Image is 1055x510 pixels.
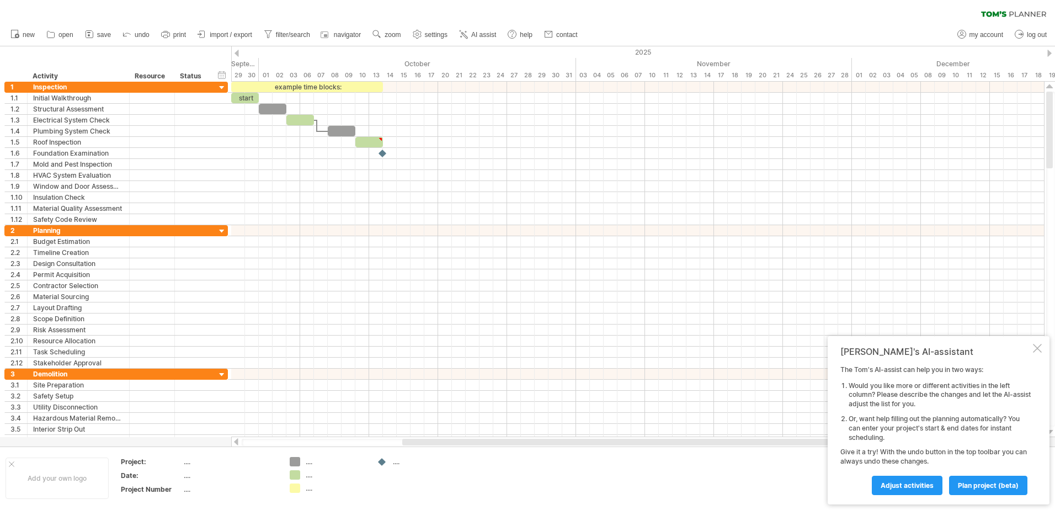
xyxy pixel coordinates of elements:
[121,471,182,480] div: Date:
[541,28,581,42] a: contact
[10,358,27,368] div: 2.12
[259,70,273,81] div: Wednesday, 1 October 2025
[10,126,27,136] div: 1.4
[121,485,182,494] div: Project Number
[44,28,77,42] a: open
[261,28,313,42] a: filter/search
[334,31,361,39] span: navigator
[8,28,38,42] a: new
[452,70,466,81] div: Tuesday, 21 October 2025
[314,70,328,81] div: Tuesday, 7 October 2025
[505,28,536,42] a: help
[33,93,124,103] div: Initial Walkthrough
[1017,70,1031,81] div: Wednesday, 17 December 2025
[342,70,355,81] div: Thursday, 9 October 2025
[33,181,124,192] div: Window and Door Assessment
[840,365,1031,495] div: The Tom's AI-assist can help you in two ways: Give it a try! With the undo button in the top tool...
[97,31,111,39] span: save
[728,70,742,81] div: Tuesday, 18 November 2025
[976,70,990,81] div: Friday, 12 December 2025
[10,115,27,125] div: 1.3
[969,31,1003,39] span: my account
[33,391,124,401] div: Safety Setup
[231,82,383,92] div: example time blocks:
[852,70,866,81] div: Monday, 1 December 2025
[935,70,949,81] div: Tuesday, 9 December 2025
[10,413,27,423] div: 3.4
[1004,70,1017,81] div: Tuesday, 16 December 2025
[769,70,783,81] div: Friday, 21 November 2025
[700,70,714,81] div: Friday, 14 November 2025
[355,70,369,81] div: Friday, 10 October 2025
[158,28,189,42] a: print
[23,31,35,39] span: new
[33,302,124,313] div: Layout Drafting
[306,484,366,493] div: ....
[33,247,124,258] div: Timeline Creation
[286,70,300,81] div: Friday, 3 October 2025
[880,70,893,81] div: Wednesday, 3 December 2025
[411,70,424,81] div: Thursday, 16 October 2025
[840,346,1031,357] div: [PERSON_NAME]'s AI-assistant
[10,214,27,225] div: 1.12
[173,31,186,39] span: print
[33,258,124,269] div: Design Consultation
[10,347,27,357] div: 2.11
[33,269,124,280] div: Permit Acquisition
[10,424,27,434] div: 3.5
[507,70,521,81] div: Monday, 27 October 2025
[962,70,976,81] div: Thursday, 11 December 2025
[184,457,276,466] div: ....
[838,70,852,81] div: Friday, 28 November 2025
[849,415,1031,442] li: Or, want help filling out the planning automatically? You can enter your project's start & end da...
[958,481,1019,490] span: plan project (beta)
[479,70,493,81] div: Thursday, 23 October 2025
[783,70,797,81] div: Monday, 24 November 2025
[33,137,124,147] div: Roof Inspection
[755,70,769,81] div: Thursday, 20 November 2025
[949,476,1027,495] a: plan project (beta)
[33,148,124,158] div: Foundation Examination
[990,70,1004,81] div: Monday, 15 December 2025
[10,159,27,169] div: 1.7
[10,104,27,114] div: 1.2
[121,457,182,466] div: Project:
[556,31,578,39] span: contact
[383,70,397,81] div: Tuesday, 14 October 2025
[306,457,366,466] div: ....
[10,148,27,158] div: 1.6
[714,70,728,81] div: Monday, 17 November 2025
[811,70,824,81] div: Wednesday, 26 November 2025
[10,336,27,346] div: 2.10
[210,31,252,39] span: import / export
[33,358,124,368] div: Stakeholder Approval
[184,485,276,494] div: ....
[520,31,532,39] span: help
[576,58,852,70] div: November 2025
[576,70,590,81] div: Monday, 3 November 2025
[33,347,124,357] div: Task Scheduling
[273,70,286,81] div: Thursday, 2 October 2025
[410,28,451,42] a: settings
[10,170,27,180] div: 1.8
[562,70,576,81] div: Friday, 31 October 2025
[33,291,124,302] div: Material Sourcing
[33,424,124,434] div: Interior Strip Out
[10,314,27,324] div: 2.8
[10,181,27,192] div: 1.9
[184,471,276,480] div: ....
[276,31,310,39] span: filter/search
[58,31,73,39] span: open
[369,70,383,81] div: Monday, 13 October 2025
[10,82,27,92] div: 1
[231,70,245,81] div: Monday, 29 September 2025
[6,458,109,499] div: Add your own logo
[10,93,27,103] div: 1.1
[893,70,907,81] div: Thursday, 4 December 2025
[604,70,617,81] div: Wednesday, 5 November 2025
[456,28,499,42] a: AI assist
[10,291,27,302] div: 2.6
[659,70,673,81] div: Tuesday, 11 November 2025
[10,247,27,258] div: 2.2
[135,31,150,39] span: undo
